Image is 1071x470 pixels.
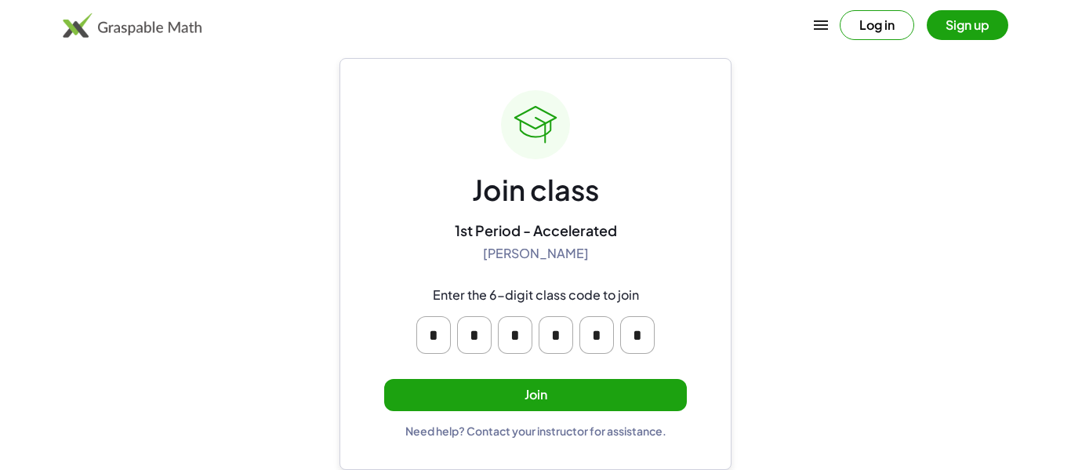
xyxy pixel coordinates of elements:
input: Please enter OTP character 2 [457,316,492,354]
button: Sign up [927,10,1008,40]
div: [PERSON_NAME] [483,246,589,262]
input: Please enter OTP character 3 [498,316,532,354]
div: Enter the 6-digit class code to join [433,287,639,304]
button: Join [384,379,687,411]
input: Please enter OTP character 4 [539,316,573,354]
input: Please enter OTP character 5 [579,316,614,354]
input: Please enter OTP character 6 [620,316,655,354]
input: Please enter OTP character 1 [416,316,451,354]
button: Log in [840,10,914,40]
div: Join class [472,172,599,209]
div: 1st Period - Accelerated [455,221,617,239]
div: Need help? Contact your instructor for assistance. [405,424,666,438]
